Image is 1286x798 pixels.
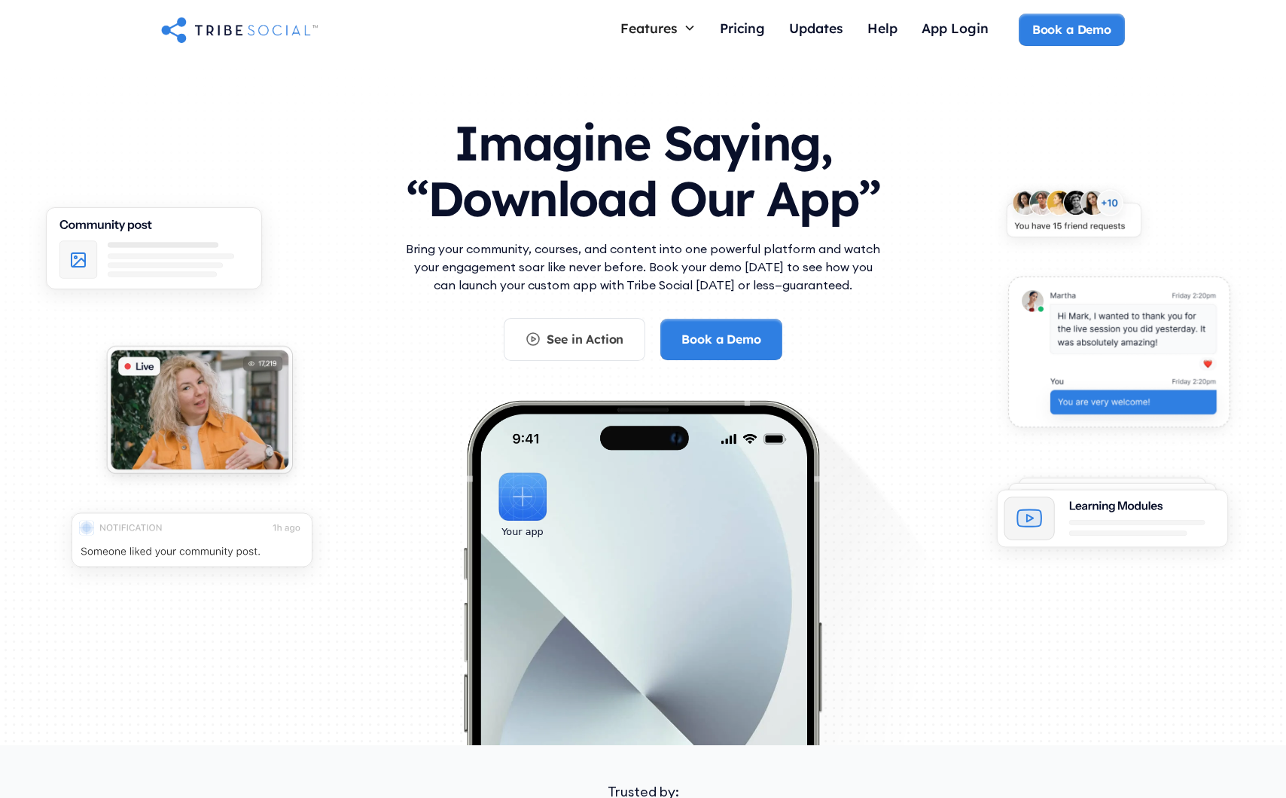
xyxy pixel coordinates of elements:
[922,20,989,36] div: App Login
[867,20,897,36] div: Help
[789,20,843,36] div: Updates
[402,240,884,294] p: Bring your community, courses, and content into one powerful platform and watch your engagement s...
[90,334,309,494] img: An illustration of Live video
[777,14,855,46] a: Updates
[402,100,884,234] h1: Imagine Saying, “Download Our App”
[547,331,623,347] div: See in Action
[910,14,1001,46] a: App Login
[26,193,282,315] img: An illustration of Community Feed
[720,20,765,36] div: Pricing
[161,14,318,44] a: home
[990,178,1157,258] img: An illustration of New friends requests
[977,466,1248,572] img: An illustration of Learning Modules
[855,14,910,46] a: Help
[51,498,333,592] img: An illustration of push notification
[660,319,782,359] a: Book a Demo
[990,264,1248,450] img: An illustration of chat
[608,14,708,42] div: Features
[708,14,777,46] a: Pricing
[1019,14,1125,45] a: Book a Demo
[620,20,678,36] div: Features
[501,524,543,540] div: Your app
[504,318,645,360] a: See in Action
